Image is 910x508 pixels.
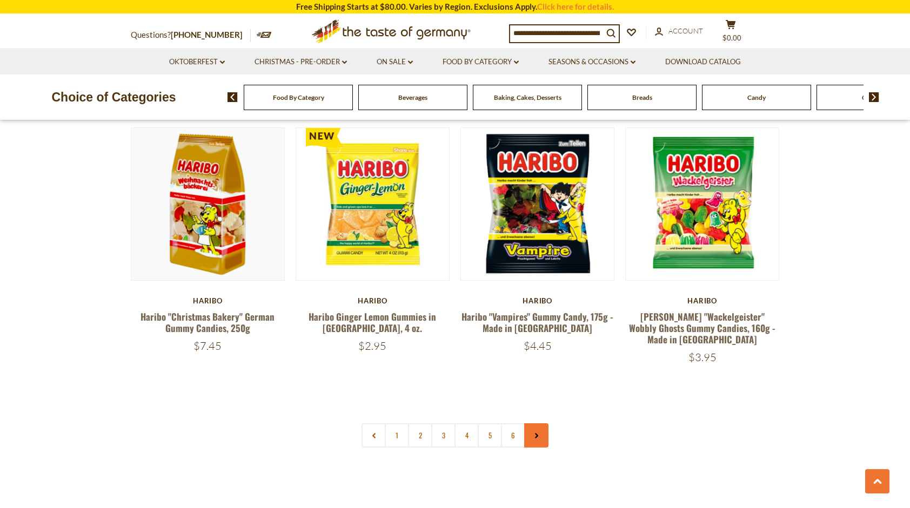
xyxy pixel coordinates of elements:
div: Haribo [460,296,614,305]
a: Food By Category [273,93,324,101]
img: Haribo [626,128,779,281]
a: Haribo "Christmas Bakery" German Gummy Candies, 250g [140,310,275,335]
button: $0.00 [714,19,747,46]
a: Click here for details. [537,2,614,11]
span: $3.95 [688,350,717,364]
span: $2.95 [358,339,386,353]
img: Haribo [131,128,284,281]
a: Haribo "Vampires" Gummy Candy, 175g - Made in [GEOGRAPHIC_DATA] [461,310,613,335]
a: 5 [478,423,502,448]
span: $7.45 [193,339,222,353]
a: Breads [632,93,652,101]
img: previous arrow [227,92,238,102]
img: Haribo [461,128,614,281]
a: [PHONE_NUMBER] [171,30,243,39]
img: Haribo [296,128,449,281]
a: Candy [747,93,766,101]
div: Haribo [296,296,450,305]
a: 3 [431,423,456,448]
span: $0.00 [722,33,741,42]
a: Baking, Cakes, Desserts [494,93,561,101]
a: Food By Category [443,56,519,68]
p: Questions? [131,28,251,42]
div: Haribo [625,296,779,305]
img: next arrow [869,92,879,102]
a: Download Catalog [665,56,741,68]
span: $4.45 [524,339,552,353]
a: Christmas - PRE-ORDER [255,56,347,68]
div: Haribo [131,296,285,305]
a: [PERSON_NAME] "Wackelgeister" Wobbly Ghosts Gummy Candies, 160g - Made in [GEOGRAPHIC_DATA] [629,310,775,347]
a: 4 [454,423,479,448]
a: On Sale [377,56,413,68]
span: Account [668,26,703,35]
a: Beverages [398,93,427,101]
a: 1 [385,423,409,448]
a: Account [655,25,703,37]
a: 2 [408,423,432,448]
a: Seasons & Occasions [548,56,635,68]
a: Oktoberfest [169,56,225,68]
a: 6 [501,423,525,448]
a: Haribo Ginger Lemon Gummies in [GEOGRAPHIC_DATA], 4 oz. [309,310,436,335]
